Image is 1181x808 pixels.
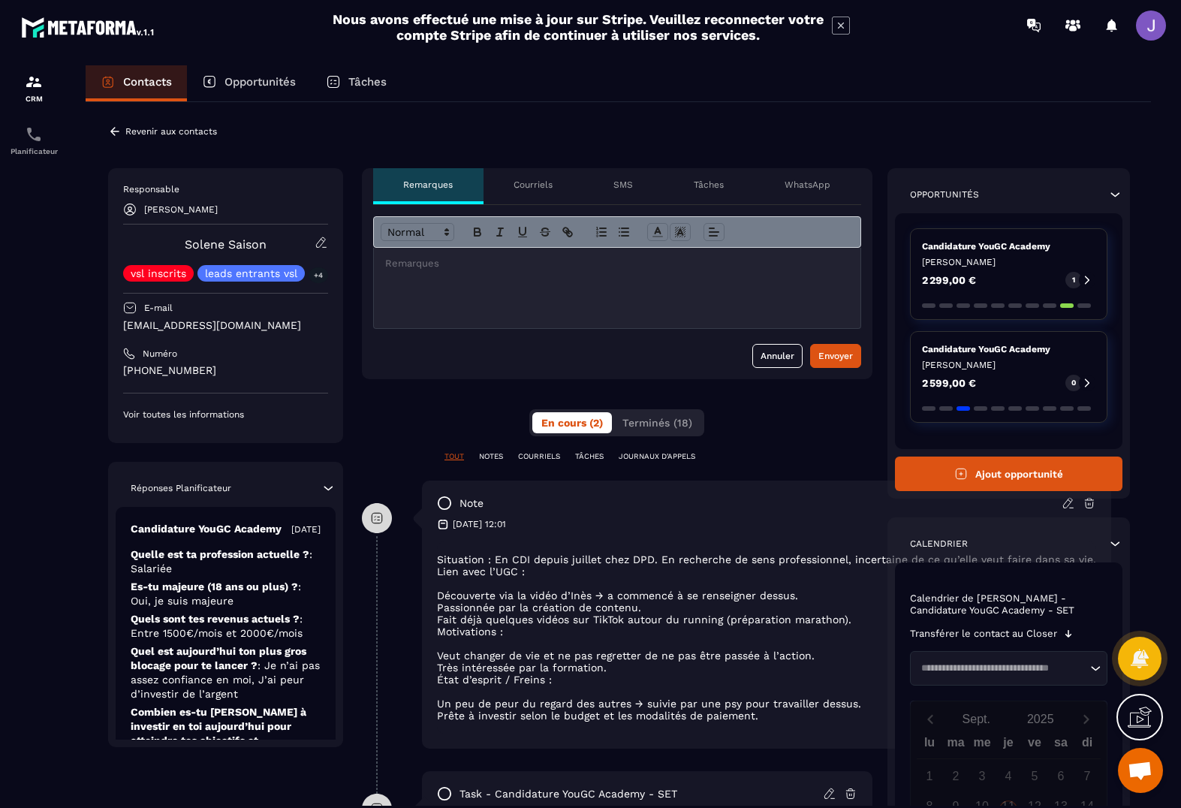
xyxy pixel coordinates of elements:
[910,628,1057,640] p: Transférer le contact au Closer
[619,451,695,462] p: JOURNAUX D'APPELS
[348,75,387,89] p: Tâches
[910,592,1107,617] p: Calendrier de [PERSON_NAME] - Candidature YouGC Academy - SET
[437,565,1096,577] li: Lien avec l’UGC :
[922,343,1095,355] p: Candidature YouGC Academy
[910,651,1107,686] div: Search for option
[131,644,321,701] p: Quel est aujourd’hui ton plus gros blocage pour te lancer ?
[185,237,267,252] a: Solene Saison
[532,412,612,433] button: En cours (2)
[1072,275,1075,285] p: 1
[479,451,503,462] p: NOTES
[125,126,217,137] p: Revenir aux contacts
[332,11,824,43] h2: Nous avons effectué une mise à jour sur Stripe. Veuillez reconnecter votre compte Stripe afin de ...
[123,183,328,195] p: Responsable
[1071,378,1076,388] p: 0
[144,302,173,314] p: E-mail
[459,787,677,801] p: task - Candidature YouGC Academy - SET
[131,659,320,700] span: : Je n’ai pas assez confiance en moi, J’ai peur d’investir de l’argent
[131,612,321,641] p: Quels sont tes revenus actuels ?
[437,674,1096,686] li: État d’esprit / Freins :
[437,601,1096,614] li: Passionnée par la création de contenu.
[25,125,43,143] img: scheduler
[613,412,701,433] button: Terminés (18)
[144,204,218,215] p: [PERSON_NAME]
[910,188,979,200] p: Opportunités
[131,522,282,536] p: Candidature YouGC Academy
[437,650,1096,662] li: Veut changer de vie et ne pas regretter de ne pas être passée à l’action.
[4,147,64,155] p: Planificateur
[922,378,976,388] p: 2 599,00 €
[922,240,1095,252] p: Candidature YouGC Academy
[694,179,724,191] p: Tâches
[437,553,1096,565] li: Situation : En CDI depuis juillet chez DPD. En recherche de sens professionnel, incertaine de ce ...
[131,547,321,576] p: Quelle est ta profession actuelle ?
[123,409,328,421] p: Voir toutes les informations
[4,62,64,114] a: formationformationCRM
[453,518,506,530] p: [DATE] 12:01
[1118,748,1163,793] div: Ouvrir le chat
[444,451,464,462] p: TOUT
[437,662,1096,674] li: Très intéressée par la formation.
[437,614,1096,626] li: Fait déjà quelques vidéos sur TikTok autour du running (préparation marathon).
[518,451,560,462] p: COURRIELS
[311,65,402,101] a: Tâches
[403,179,453,191] p: Remarques
[895,457,1122,491] button: Ajout opportunité
[575,451,604,462] p: TÂCHES
[123,75,172,89] p: Contacts
[622,417,692,429] span: Terminés (18)
[437,589,1096,601] li: Découverte via la vidéo d’Inès → a commencé à se renseigner dessus.
[437,710,1096,722] li: Prête à investir selon le budget et les modalités de paiement.
[437,626,1096,638] li: Motivations :
[752,344,803,368] button: Annuler
[21,14,156,41] img: logo
[818,348,853,363] div: Envoyer
[514,179,553,191] p: Courriels
[916,661,1086,676] input: Search for option
[123,363,328,378] p: [PHONE_NUMBER]
[86,65,187,101] a: Contacts
[123,318,328,333] p: [EMAIL_ADDRESS][DOMAIN_NAME]
[131,482,231,494] p: Réponses Planificateur
[143,348,177,360] p: Numéro
[131,580,321,608] p: Es-tu majeure (18 ans ou plus) ?
[4,95,64,103] p: CRM
[4,114,64,167] a: schedulerschedulerPlanificateur
[459,496,484,511] p: note
[910,538,968,550] p: Calendrier
[25,73,43,91] img: formation
[922,275,976,285] p: 2 299,00 €
[291,523,321,535] p: [DATE]
[541,417,603,429] span: En cours (2)
[309,267,328,283] p: +4
[613,179,633,191] p: SMS
[131,268,186,279] p: vsl inscrits
[810,344,861,368] button: Envoyer
[131,705,321,776] p: Combien es-tu [PERSON_NAME] à investir en toi aujourd’hui pour atteindre tes objectifs et transfo...
[224,75,296,89] p: Opportunités
[785,179,830,191] p: WhatsApp
[187,65,311,101] a: Opportunités
[922,359,1095,371] p: [PERSON_NAME]
[437,698,1096,710] li: Un peu de peur du regard des autres → suivie par une psy pour travailler dessus.
[205,268,297,279] p: leads entrants vsl
[922,256,1095,268] p: [PERSON_NAME]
